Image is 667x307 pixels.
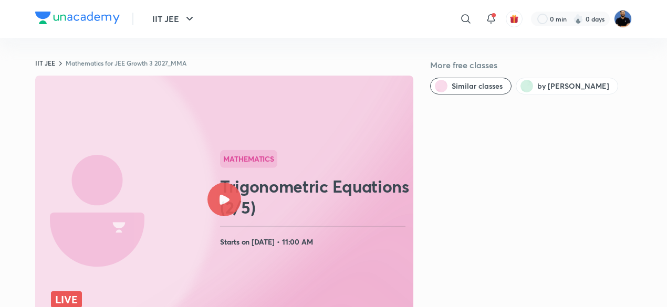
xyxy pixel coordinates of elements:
button: IIT JEE [146,8,202,29]
button: by Md Afroj [516,78,618,94]
a: IIT JEE [35,59,55,67]
a: Company Logo [35,12,120,27]
button: Similar classes [430,78,512,94]
img: Md Afroj [614,10,632,28]
h2: Trigonometric Equations (2/5) [220,176,409,218]
img: avatar [509,14,519,24]
span: Similar classes [452,81,503,91]
button: avatar [506,10,523,27]
a: Mathematics for JEE Growth 3 2027_MMA [66,59,186,67]
img: Company Logo [35,12,120,24]
img: streak [573,14,583,24]
h5: More free classes [430,59,632,71]
span: by Md Afroj [537,81,609,91]
h4: Starts on [DATE] • 11:00 AM [220,235,409,249]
